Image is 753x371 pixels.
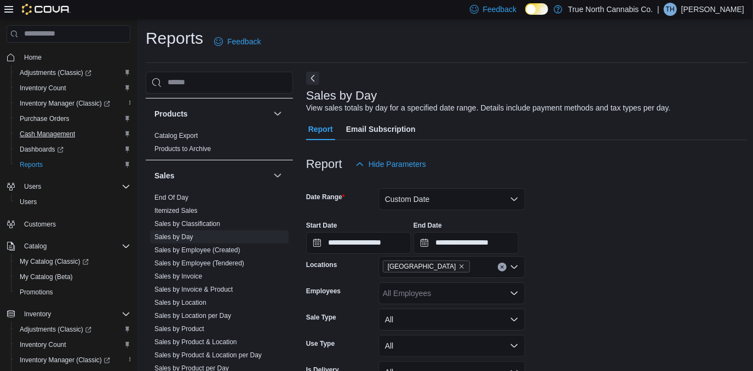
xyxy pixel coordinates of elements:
[306,89,377,102] h3: Sales by Day
[15,127,79,141] a: Cash Management
[154,170,175,181] h3: Sales
[20,130,75,138] span: Cash Management
[24,220,56,229] span: Customers
[15,195,41,208] a: Users
[154,132,198,140] a: Catalog Export
[351,153,430,175] button: Hide Parameters
[15,338,130,351] span: Inventory Count
[20,51,46,64] a: Home
[154,285,233,294] span: Sales by Invoice & Product
[15,158,47,171] a: Reports
[11,142,135,157] a: Dashboards
[308,118,333,140] span: Report
[378,309,525,331] button: All
[15,270,77,283] a: My Catalog (Beta)
[154,207,198,215] a: Itemized Sales
[20,180,130,193] span: Users
[11,269,135,285] button: My Catalog (Beta)
[154,272,202,281] span: Sales by Invoice
[11,194,135,210] button: Users
[154,299,206,306] a: Sales by Location
[11,111,135,126] button: Purchase Orders
[271,169,284,182] button: Sales
[15,82,71,95] a: Inventory Count
[664,3,677,16] div: Toni Howell
[20,217,130,231] span: Customers
[154,286,233,293] a: Sales by Invoice & Product
[11,126,135,142] button: Cash Management
[15,270,130,283] span: My Catalog (Beta)
[666,3,675,16] span: TH
[20,50,130,64] span: Home
[20,145,64,154] span: Dashboards
[154,259,244,267] a: Sales by Employee (Tendered)
[15,323,130,336] span: Adjustments (Classic)
[15,286,58,299] a: Promotions
[20,257,89,266] span: My Catalog (Classic)
[154,220,220,228] a: Sales by Classification
[15,66,96,79] a: Adjustments (Classic)
[154,259,244,268] span: Sales by Employee (Tendered)
[306,313,336,322] label: Sale Type
[15,353,130,367] span: Inventory Manager (Classic)
[11,80,135,96] button: Inventory Count
[15,323,96,336] a: Adjustments (Classic)
[2,306,135,322] button: Inventory
[210,31,265,53] a: Feedback
[154,298,206,307] span: Sales by Location
[154,338,237,346] span: Sales by Product & Location
[15,66,130,79] span: Adjustments (Classic)
[483,4,516,15] span: Feedback
[20,356,110,364] span: Inventory Manager (Classic)
[306,158,342,171] h3: Report
[11,157,135,172] button: Reports
[20,114,70,123] span: Purchase Orders
[306,287,341,295] label: Employees
[306,232,411,254] input: Press the down key to open a popover containing a calendar.
[15,97,114,110] a: Inventory Manager (Classic)
[15,255,130,268] span: My Catalog (Classic)
[11,322,135,337] a: Adjustments (Classic)
[24,242,47,251] span: Catalog
[525,3,548,15] input: Dark Mode
[20,308,130,321] span: Inventory
[154,145,211,153] a: Products to Archive
[15,82,130,95] span: Inventory Count
[413,232,519,254] input: Press the down key to open a popover containing a calendar.
[20,240,51,253] button: Catalog
[378,335,525,357] button: All
[154,170,269,181] button: Sales
[154,351,262,360] span: Sales by Product & Location per Day
[24,310,51,318] span: Inventory
[15,112,74,125] a: Purchase Orders
[306,72,319,85] button: Next
[15,338,71,351] a: Inventory Count
[369,159,426,170] span: Hide Parameters
[154,246,240,254] span: Sales by Employee (Created)
[388,261,456,272] span: [GEOGRAPHIC_DATA]
[15,143,130,156] span: Dashboards
[154,193,188,202] span: End Of Day
[20,198,37,206] span: Users
[306,339,335,348] label: Use Type
[306,221,337,230] label: Start Date
[154,194,188,201] a: End Of Day
[154,108,188,119] h3: Products
[346,118,416,140] span: Email Subscription
[2,49,135,65] button: Home
[154,273,202,280] a: Sales by Invoice
[458,263,465,270] button: Remove Brockville from selection in this group
[15,195,130,208] span: Users
[378,188,525,210] button: Custom Date
[15,143,68,156] a: Dashboards
[510,263,519,271] button: Open list of options
[20,68,91,77] span: Adjustments (Classic)
[154,311,231,320] span: Sales by Location per Day
[24,182,41,191] span: Users
[11,352,135,368] a: Inventory Manager (Classic)
[227,36,261,47] span: Feedback
[657,3,659,16] p: |
[146,129,293,160] div: Products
